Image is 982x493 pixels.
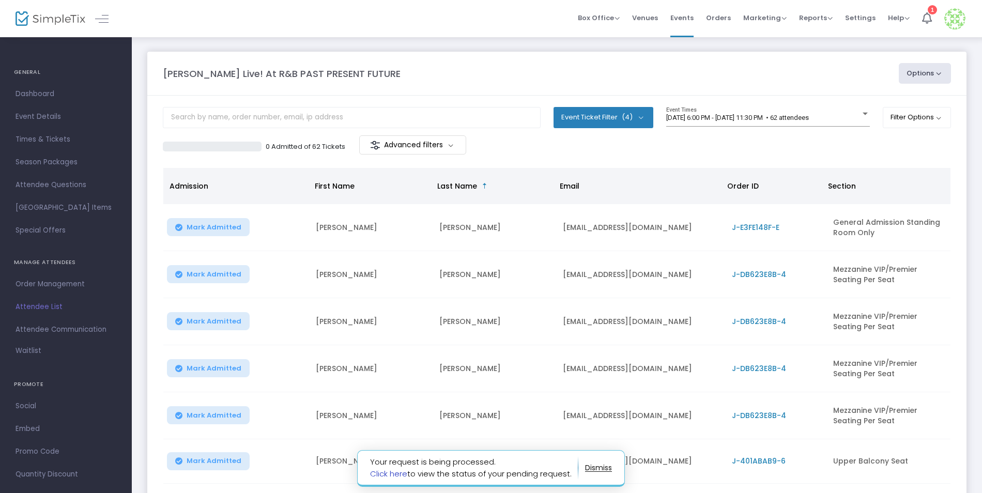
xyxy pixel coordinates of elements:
span: Mark Admitted [187,223,241,232]
input: Search by name, order number, email, ip address [163,107,541,128]
m-button: Advanced filters [359,135,466,155]
img: filter [370,140,380,150]
span: Times & Tickets [16,133,116,146]
button: Mark Admitted [167,265,250,283]
td: [EMAIL_ADDRESS][DOMAIN_NAME] [557,298,725,345]
div: 1 [928,5,937,14]
span: Mark Admitted [187,270,241,279]
span: Event Details [16,110,116,124]
button: dismiss [585,460,612,476]
button: Mark Admitted [167,218,250,236]
span: Events [670,5,694,31]
span: Attendee List [16,300,116,314]
span: Mark Admitted [187,317,241,326]
span: Social [16,399,116,413]
td: [EMAIL_ADDRESS][DOMAIN_NAME] [557,345,725,392]
span: J-DB623E8B-4 [732,410,786,421]
span: Last Name [437,181,477,191]
span: Promo Code [16,445,116,458]
button: Mark Admitted [167,452,250,470]
span: [GEOGRAPHIC_DATA] Items [16,201,116,214]
td: [PERSON_NAME] [310,251,433,298]
td: [EMAIL_ADDRESS][DOMAIN_NAME] [557,204,725,251]
span: J-E3FE148F-E [732,222,779,233]
span: Mark Admitted [187,457,241,465]
td: Mezzanine VIP/Premier Seating Per Seat [827,251,950,298]
td: Befford [433,439,557,484]
span: Embed [16,422,116,436]
span: Reports [799,13,833,23]
td: General Admission Standing Room Only [827,204,950,251]
span: Attendee Communication [16,323,116,336]
td: [EMAIL_ADDRESS][DOMAIN_NAME] [557,439,725,484]
span: (4) [622,113,633,121]
span: Box Office [578,13,620,23]
span: Marketing [743,13,787,23]
h4: GENERAL [14,62,118,83]
td: [PERSON_NAME] [310,298,433,345]
span: J-401ABAB9-6 [732,456,786,466]
h4: PROMOTE [14,374,118,395]
td: [PERSON_NAME] [310,392,433,439]
button: Options [899,63,952,84]
span: Orders [706,5,731,31]
span: Season Packages [16,156,116,169]
td: [PERSON_NAME] [310,345,433,392]
h4: MANAGE ATTENDEES [14,252,118,273]
span: First Name [315,181,355,191]
span: Dashboard [16,87,116,101]
span: Help [888,13,910,23]
button: Filter Options [883,107,952,128]
span: Order ID [727,181,759,191]
span: Waitlist [16,346,41,356]
p: 0 Admitted of 62 Tickets [266,142,345,152]
span: Email [560,181,579,191]
td: [PERSON_NAME] [433,251,557,298]
span: Mark Admitted [187,364,241,373]
td: Mezzanine VIP/Premier Seating Per Seat [827,345,950,392]
td: [EMAIL_ADDRESS][DOMAIN_NAME] [557,392,725,439]
span: Special Offers [16,224,116,237]
button: Mark Admitted [167,312,250,330]
span: Attendee Questions [16,178,116,192]
td: [PERSON_NAME] [433,204,557,251]
td: [PERSON_NAME] [433,345,557,392]
td: Upper Balcony Seat [827,439,950,484]
td: [PERSON_NAME] [310,439,433,484]
span: Settings [845,5,876,31]
span: Admission [170,181,208,191]
span: Order Management [16,278,116,291]
td: [EMAIL_ADDRESS][DOMAIN_NAME] [557,251,725,298]
span: J-DB623E8B-4 [732,269,786,280]
td: Mezzanine VIP/Premier Seating Per Seat [827,392,950,439]
td: Mezzanine VIP/Premier Seating Per Seat [827,298,950,345]
m-panel-title: [PERSON_NAME] Live! At R&B PAST PRESENT FUTURE [163,67,401,81]
span: [DATE] 6:00 PM - [DATE] 11:30 PM • 62 attendees [666,114,809,121]
span: Quantity Discount [16,468,116,481]
span: Venues [632,5,658,31]
span: J-DB623E8B-4 [732,316,786,327]
td: [PERSON_NAME] [433,392,557,439]
button: Mark Admitted [167,359,250,377]
span: Mark Admitted [187,411,241,420]
button: Event Ticket Filter(4) [554,107,653,128]
span: Sortable [481,182,489,190]
a: Click here [370,468,407,479]
span: Your request is being processed. to view the status of your pending request. [370,456,578,480]
button: Mark Admitted [167,406,250,424]
td: [PERSON_NAME] [310,204,433,251]
span: J-DB623E8B-4 [732,363,786,374]
span: Section [828,181,856,191]
td: [PERSON_NAME] [433,298,557,345]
